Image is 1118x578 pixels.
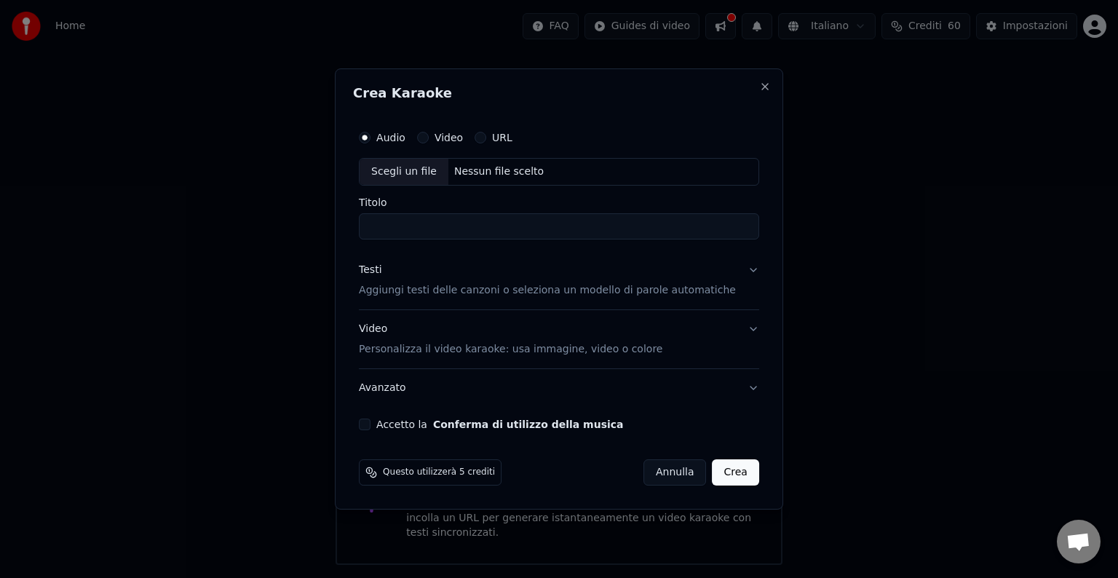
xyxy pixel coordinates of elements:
[435,132,463,143] label: Video
[360,159,448,185] div: Scegli un file
[359,197,759,207] label: Titolo
[376,419,623,429] label: Accetto la
[359,263,381,277] div: Testi
[359,310,759,368] button: VideoPersonalizza il video karaoke: usa immagine, video o colore
[713,459,759,486] button: Crea
[448,165,550,179] div: Nessun file scelto
[359,369,759,407] button: Avanzato
[433,419,624,429] button: Accetto la
[643,459,707,486] button: Annulla
[492,132,512,143] label: URL
[359,322,662,357] div: Video
[376,132,405,143] label: Audio
[359,251,759,309] button: TestiAggiungi testi delle canzoni o seleziona un modello di parole automatiche
[359,283,736,298] p: Aggiungi testi delle canzoni o seleziona un modello di parole automatiche
[359,342,662,357] p: Personalizza il video karaoke: usa immagine, video o colore
[383,467,495,478] span: Questo utilizzerà 5 crediti
[353,87,765,100] h2: Crea Karaoke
